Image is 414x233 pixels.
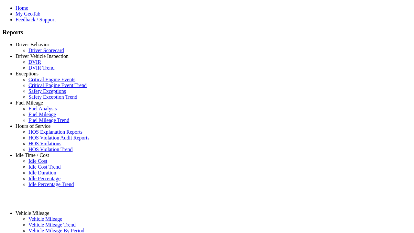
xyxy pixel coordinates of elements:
[28,135,90,140] a: HOS Violation Audit Reports
[16,210,49,216] a: Vehicle Mileage
[28,164,61,170] a: Idle Cost Trend
[28,112,56,117] a: Fuel Mileage
[28,141,61,146] a: HOS Violations
[16,152,49,158] a: Idle Time / Cost
[28,83,87,88] a: Critical Engine Event Trend
[16,71,38,76] a: Exceptions
[3,29,411,36] h3: Reports
[28,94,77,100] a: Safety Exception Trend
[28,77,75,82] a: Critical Engine Events
[28,158,47,164] a: Idle Cost
[16,42,49,47] a: Driver Behavior
[28,182,74,187] a: Idle Percentage Trend
[16,11,40,17] a: My GeoTab
[28,117,69,123] a: Fuel Mileage Trend
[28,65,54,71] a: DVIR Trend
[16,100,43,105] a: Fuel Mileage
[16,53,69,59] a: Driver Vehicle Inspection
[28,88,66,94] a: Safety Exceptions
[28,59,41,65] a: DVIR
[28,106,57,111] a: Fuel Analysis
[28,129,82,135] a: HOS Explanation Reports
[28,48,64,53] a: Driver Scorecard
[28,222,76,227] a: Vehicle Mileage Trend
[28,147,73,152] a: HOS Violation Trend
[16,123,50,129] a: Hours of Service
[28,170,56,175] a: Idle Duration
[16,5,28,11] a: Home
[16,17,56,22] a: Feedback / Support
[28,216,62,222] a: Vehicle Mileage
[28,176,60,181] a: Idle Percentage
